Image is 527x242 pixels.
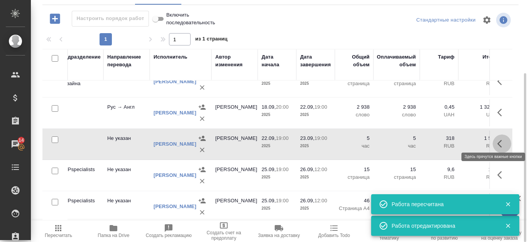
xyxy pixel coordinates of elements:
span: Пересчитать [45,233,72,238]
div: Тариф [438,53,454,61]
span: Добавить Todo [318,233,350,238]
button: Удалить [196,175,208,187]
button: Здесь прячутся важные кнопки [493,166,511,184]
td: Не указан [103,131,150,158]
td: [PERSON_NAME] [211,68,258,95]
div: Подразделение [61,53,101,61]
button: Назначить [196,164,208,175]
p: 2025 [300,173,331,181]
p: Страница А4 [339,205,370,212]
p: 12:00 [314,166,327,172]
span: 14 [14,136,29,144]
button: Закрыть [500,201,516,208]
button: Назначить [196,133,208,144]
p: 144 [462,166,497,173]
div: Работа отредактирована [392,222,493,230]
p: 2025 [300,111,331,119]
p: 2025 [300,80,331,87]
div: Направление перевода [107,53,146,69]
button: Добавить Todo [306,220,361,242]
td: Не указан [103,193,150,220]
td: [PERSON_NAME] [211,99,258,126]
button: Папка на Drive [86,220,141,242]
span: из 1 страниц [195,34,228,45]
td: DTPspecialists [57,162,103,189]
button: Назначить [196,101,208,113]
p: 15 [377,166,416,173]
div: Автор изменения [215,53,254,69]
div: Оплачиваемый объем [377,53,416,69]
button: Заявка на доставку [252,220,307,242]
button: Создать рекламацию [141,220,196,242]
p: 9,6 [424,166,454,173]
p: 318 [424,134,454,142]
td: Верстки и дизайна [57,68,103,95]
button: Здесь прячутся важные кнопки [493,103,511,122]
p: 1 322,1 [462,103,497,111]
p: 2025 [262,142,292,150]
p: страница [339,80,370,87]
p: UAH [424,111,454,119]
p: слово [339,111,370,119]
button: Удалить [196,113,208,124]
div: split button [414,14,478,26]
p: 12:00 [314,198,327,203]
a: [PERSON_NAME] [154,79,196,84]
a: [PERSON_NAME] [154,141,196,147]
p: 2025 [262,205,292,212]
td: Рус → Англ [103,99,150,126]
button: Здесь прячутся важные кнопки [493,72,511,91]
p: час [339,142,370,150]
p: RUB [462,142,497,150]
p: RUB [424,80,454,87]
p: 22.09, [300,104,314,110]
span: Посмотреть информацию [496,13,512,27]
p: страница [339,173,370,181]
p: 25.09, [262,198,276,203]
p: час [377,142,416,150]
p: 2025 [300,142,331,150]
p: 25.09, [262,166,276,172]
td: DTPspecialists [57,193,103,220]
p: RUB [462,80,497,87]
p: UAH [462,111,497,119]
p: 23.09, [300,135,314,141]
p: 2 938 [377,103,416,111]
button: Определить тематику [361,220,417,242]
div: Дата начала [262,53,292,69]
p: страница [377,80,416,87]
p: RUB [424,173,454,181]
a: 14 [2,134,29,154]
td: [PERSON_NAME] [211,131,258,158]
span: Заявка на доставку [258,233,300,238]
td: [PERSON_NAME] [211,162,258,189]
p: 1 590 [462,134,497,142]
p: 19:00 [276,135,289,141]
p: 26.09, [300,198,314,203]
p: 19:00 [314,135,327,141]
p: 2025 [262,80,292,87]
button: Удалить [196,144,208,156]
button: Добавить работу [44,11,66,27]
button: Удалить [196,82,208,93]
p: 2 938 [339,103,370,111]
p: 20:00 [276,104,289,110]
p: 2025 [300,205,331,212]
button: Создать счет на предоплату [196,220,252,242]
span: Создать рекламацию [146,233,192,238]
p: 2025 [262,111,292,119]
p: 0,45 [424,103,454,111]
p: слово [377,111,416,119]
td: Не указан [103,68,150,95]
button: Закрыть [500,222,516,229]
div: Исполнитель [154,53,187,61]
p: 19:00 [276,166,289,172]
div: Итого [483,53,497,61]
p: 5 [377,134,416,142]
p: 2025 [262,173,292,181]
span: Создать счет на предоплату [201,230,247,241]
td: Не указан [103,162,150,189]
div: Общий объем [339,53,370,69]
div: Дата завершения [300,53,331,69]
span: Папка на Drive [98,233,129,238]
